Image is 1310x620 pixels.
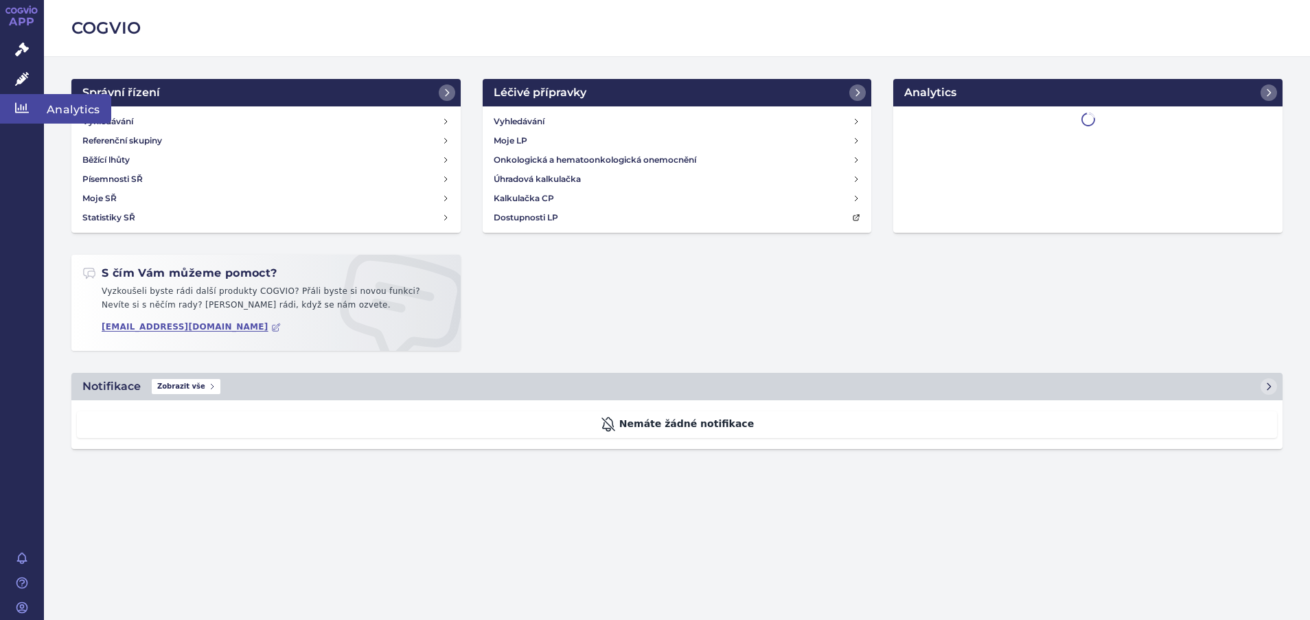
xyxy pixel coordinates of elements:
h4: Referenční skupiny [82,134,162,148]
h2: COGVIO [71,16,1283,40]
h2: Léčivé přípravky [494,84,586,101]
a: Statistiky SŘ [77,208,455,227]
h4: Onkologická a hematoonkologická onemocnění [494,153,696,167]
a: Vyhledávání [488,112,866,131]
a: Referenční skupiny [77,131,455,150]
a: Analytics [893,79,1283,106]
a: Běžící lhůty [77,150,455,170]
h4: Moje LP [494,134,527,148]
h2: S čím Vám můžeme pomoct? [82,266,277,281]
h2: Analytics [904,84,956,101]
h2: Správní řízení [82,84,160,101]
a: Vyhledávání [77,112,455,131]
div: Nemáte žádné notifikace [77,411,1277,438]
span: Analytics [44,94,111,123]
h4: Písemnosti SŘ [82,172,143,186]
h4: Moje SŘ [82,192,117,205]
h4: Úhradová kalkulačka [494,172,581,186]
a: Onkologická a hematoonkologická onemocnění [488,150,866,170]
a: Moje SŘ [77,189,455,208]
h4: Statistiky SŘ [82,211,135,225]
a: [EMAIL_ADDRESS][DOMAIN_NAME] [102,322,281,332]
a: Správní řízení [71,79,461,106]
a: Kalkulačka CP [488,189,866,208]
h4: Vyhledávání [494,115,544,128]
a: Léčivé přípravky [483,79,872,106]
span: Zobrazit vše [152,379,220,394]
a: Písemnosti SŘ [77,170,455,189]
h2: Notifikace [82,378,141,395]
h4: Kalkulačka CP [494,192,554,205]
a: NotifikaceZobrazit vše [71,373,1283,400]
h4: Dostupnosti LP [494,211,558,225]
a: Moje LP [488,131,866,150]
a: Dostupnosti LP [488,208,866,227]
h4: Běžící lhůty [82,153,130,167]
p: Vyzkoušeli byste rádi další produkty COGVIO? Přáli byste si novou funkci? Nevíte si s něčím rady?... [82,285,450,317]
a: Úhradová kalkulačka [488,170,866,189]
